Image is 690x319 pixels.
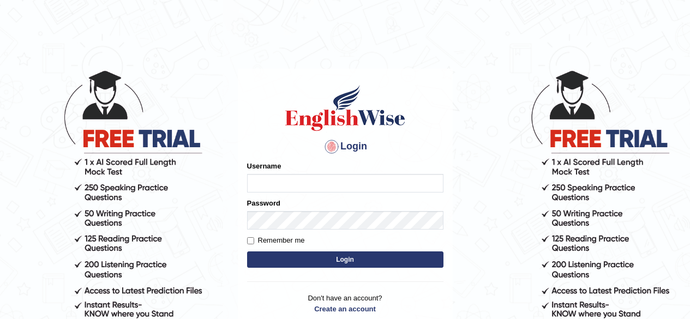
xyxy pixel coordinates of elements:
[247,304,443,314] a: Create an account
[247,251,443,268] button: Login
[247,235,305,246] label: Remember me
[247,198,280,208] label: Password
[247,138,443,155] h4: Login
[247,237,254,244] input: Remember me
[247,161,281,171] label: Username
[283,83,407,133] img: Logo of English Wise sign in for intelligent practice with AI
